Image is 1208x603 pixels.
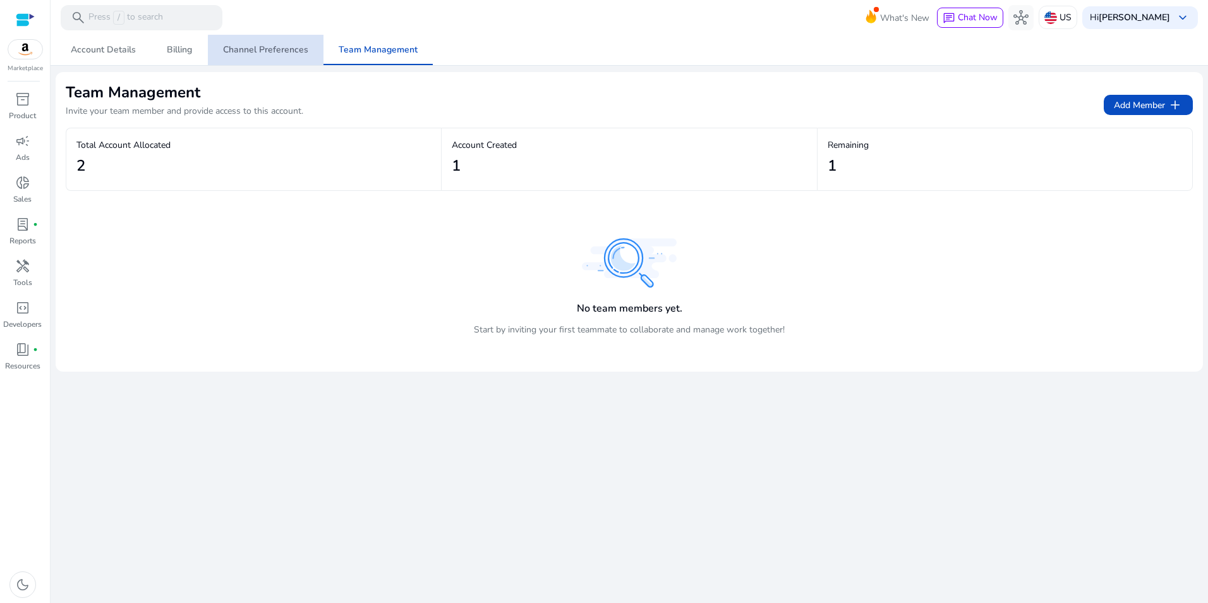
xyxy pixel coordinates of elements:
[1008,5,1034,30] button: hub
[76,138,431,152] p: Total Account Allocated
[339,46,418,54] span: Team Management
[66,105,303,118] p: Invite your team member and provide access to this account.
[958,11,998,23] span: Chat Now
[15,259,30,274] span: handyman
[8,40,42,59] img: amazon.svg
[1060,6,1072,28] p: US
[1104,95,1193,115] button: Add Memberadd
[474,323,785,336] p: Start by inviting your first teammate to collaborate and manage work together!
[33,347,38,352] span: fiber_manual_record
[1099,11,1170,23] b: [PERSON_NAME]
[66,82,303,102] h2: Team Management
[943,12,955,25] span: chat
[88,11,163,25] p: Press to search
[15,175,30,190] span: donut_small
[113,11,124,25] span: /
[15,577,30,592] span: dark_mode
[71,10,86,25] span: search
[828,157,837,175] h2: 1
[880,7,929,29] span: What's New
[15,342,30,357] span: book_4
[1013,10,1029,25] span: hub
[15,133,30,149] span: campaign
[9,235,36,247] p: Reports
[8,64,43,73] p: Marketplace
[577,303,682,315] h4: No team members yet.
[13,193,32,205] p: Sales
[1114,97,1183,113] span: Add Member
[71,46,136,54] span: Account Details
[1175,10,1190,25] span: keyboard_arrow_down
[452,157,461,175] h2: 1
[1044,11,1057,24] img: us.svg
[76,157,85,175] h2: 2
[15,217,30,232] span: lab_profile
[167,46,192,54] span: Billing
[223,46,308,54] span: Channel Preferences
[16,152,30,163] p: Ads
[33,222,38,227] span: fiber_manual_record
[1090,13,1170,22] p: Hi
[15,300,30,315] span: code_blocks
[452,138,806,152] p: Account Created
[3,319,42,330] p: Developers
[828,138,1182,152] p: Remaining
[13,277,32,288] p: Tools
[582,238,677,288] img: no_search_result_found.svg
[937,8,1003,28] button: chatChat Now
[1168,97,1183,113] span: add
[9,110,36,121] p: Product
[5,360,40,372] p: Resources
[15,92,30,107] span: inventory_2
